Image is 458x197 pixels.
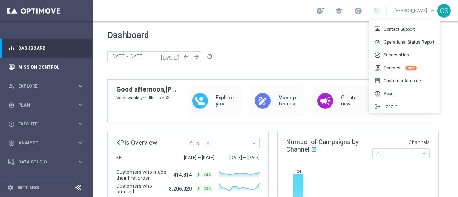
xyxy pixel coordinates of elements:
a: speedOperational Status Report [369,36,440,49]
i: keyboard_arrow_right [77,120,84,127]
span: Data Studio [18,160,77,164]
i: equalizer [8,45,15,51]
span: speed [374,39,384,45]
span: Plan [18,103,77,107]
span: 3p [374,26,384,33]
div: Courses [369,61,440,74]
div: Dashboard [8,39,84,58]
button: gps_fixed Plan keyboard_arrow_right [8,102,84,108]
button: Data Studio keyboard_arrow_right [8,159,84,165]
a: Mission Control [18,58,84,77]
div: Mission Control [8,58,84,77]
i: play_circle_outline [8,121,15,127]
div: GS [437,4,451,18]
div: New [405,66,417,70]
button: person_search Explore keyboard_arrow_right [8,83,84,89]
div: About [369,87,440,100]
i: keyboard_arrow_right [77,139,84,146]
i: person_search [8,83,15,89]
span: Execute [18,122,77,126]
div: Optibot [8,171,84,190]
span: Explore [18,84,77,88]
a: list_altCustomer Attributes [369,74,440,87]
span: library_books [374,65,384,71]
span: keyboard_arrow_down [429,7,437,15]
div: Customer Attributes [369,74,440,87]
i: settings [7,184,14,191]
a: [PERSON_NAME]keyboard_arrow_down 3pContact Support speedOperational Status Report task_altSuccess... [394,5,437,16]
div: Execute [8,121,77,127]
div: Logout [369,100,440,113]
i: keyboard_arrow_right [77,102,84,108]
i: keyboard_arrow_right [77,158,84,165]
a: Optibot [18,171,75,190]
a: task_altSuccessHub [369,49,440,61]
span: school [335,7,343,15]
a: logoutLogout [369,100,440,113]
button: track_changes Analyze keyboard_arrow_right [8,140,84,146]
button: Mission Control [8,64,84,70]
span: task_alt [374,52,384,58]
a: infoAbout [369,87,440,100]
span: list_alt [374,78,384,84]
i: lightbulb [8,178,15,184]
a: 3pContact Support [369,23,440,36]
i: gps_fixed [8,102,15,108]
div: Operational Status Report [369,36,440,49]
button: equalizer Dashboard [8,45,84,51]
div: Plan [8,102,77,108]
div: Data Studio [8,159,77,165]
div: Contact Support [369,23,440,36]
div: Explore [8,83,77,89]
span: info [374,90,384,97]
div: Analyze [8,140,77,146]
a: library_booksCoursesNew [369,61,440,74]
button: play_circle_outline Execute keyboard_arrow_right [8,121,84,127]
a: Settings [17,186,39,190]
i: track_changes [8,140,15,146]
a: Dashboard [18,39,84,58]
span: Analyze [18,141,77,145]
span: logout [374,103,384,110]
i: keyboard_arrow_right [77,83,84,89]
div: SuccessHub [369,49,440,61]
